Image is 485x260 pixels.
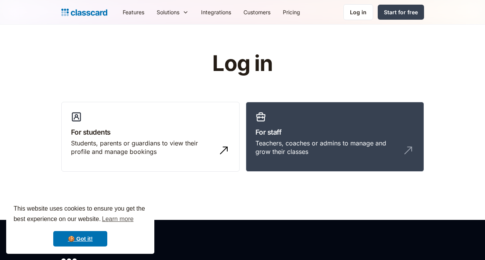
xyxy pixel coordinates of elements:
a: For staffTeachers, coaches or admins to manage and grow their classes [246,102,424,172]
div: Students, parents or guardians to view their profile and manage bookings [71,139,215,156]
div: Solutions [150,3,195,21]
a: Start for free [378,5,424,20]
a: For studentsStudents, parents or guardians to view their profile and manage bookings [61,102,240,172]
span: This website uses cookies to ensure you get the best experience on our website. [14,204,147,225]
div: Teachers, coaches or admins to manage and grow their classes [255,139,399,156]
a: Pricing [277,3,306,21]
a: Customers [237,3,277,21]
a: learn more about cookies [101,213,135,225]
h3: For students [71,127,230,137]
div: Start for free [384,8,418,16]
a: home [61,7,107,18]
a: Log in [343,4,373,20]
div: Solutions [157,8,179,16]
a: dismiss cookie message [53,231,107,246]
h1: Log in [120,52,365,76]
h3: For staff [255,127,414,137]
a: Integrations [195,3,237,21]
div: Log in [350,8,367,16]
a: Features [117,3,150,21]
div: cookieconsent [6,197,154,254]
